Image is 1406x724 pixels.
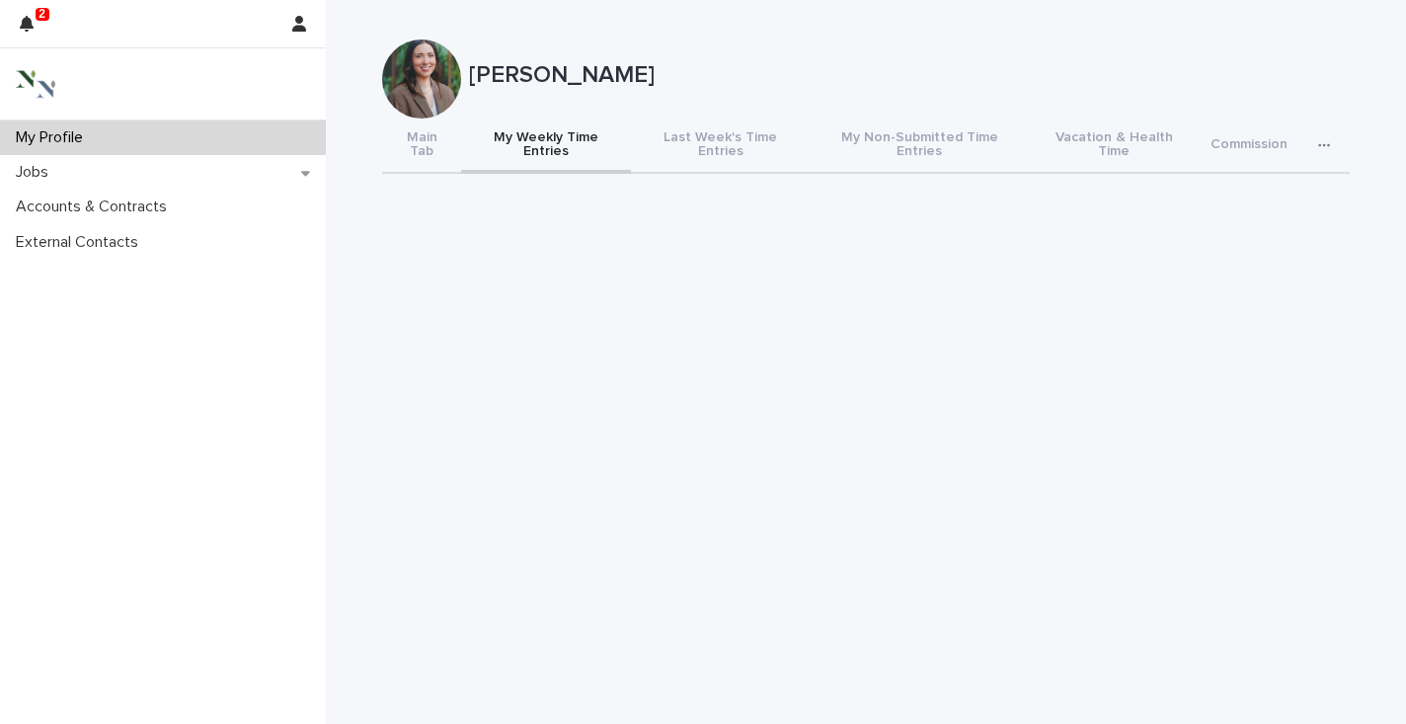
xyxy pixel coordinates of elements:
button: Commission [1199,119,1299,174]
button: Vacation & Health Time [1030,119,1199,174]
button: Main Tab [382,119,461,174]
p: Jobs [8,163,64,182]
button: Last Week's Time Entries [631,119,810,174]
p: Accounts & Contracts [8,198,183,216]
button: My Weekly Time Entries [461,119,631,174]
p: My Profile [8,128,99,147]
p: External Contacts [8,233,154,252]
p: 2 [39,7,45,21]
img: 3bAFpBnQQY6ys9Fa9hsD [16,64,55,104]
p: [PERSON_NAME] [469,61,1342,90]
button: My Non-Submitted Time Entries [810,119,1030,174]
div: 2 [20,12,45,47]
